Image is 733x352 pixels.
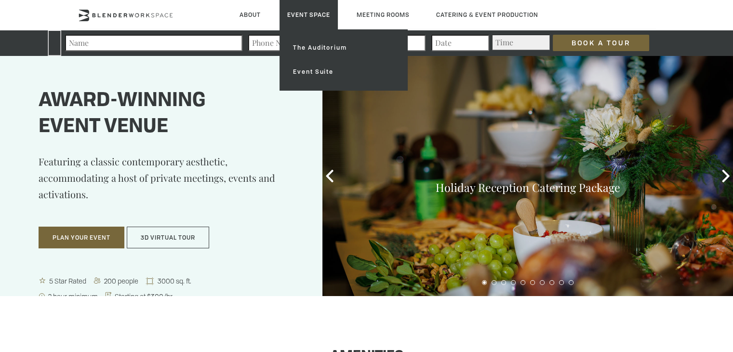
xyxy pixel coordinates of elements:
span: 3000 sq. ft. [156,276,194,285]
input: Date [431,35,489,51]
span: 5 Star Rated [47,276,89,285]
a: Event Suite [285,60,400,84]
h1: Award-winning event venue [39,88,298,140]
span: 200 people [102,276,141,285]
span: 2 hour minimum [46,292,101,301]
input: Book a Tour [553,35,649,51]
input: Phone Number [248,35,426,51]
p: Featuring a classic contemporary aesthetic, accommodating a host of private meetings, events and ... [39,153,298,217]
input: Name [65,35,242,51]
a: The Auditorium [285,36,400,60]
a: Holiday Reception Catering Package [436,180,620,195]
button: 3D Virtual Tour [127,227,209,249]
span: Starting at $300/hr [113,292,175,301]
button: Plan Your Event [39,227,124,249]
